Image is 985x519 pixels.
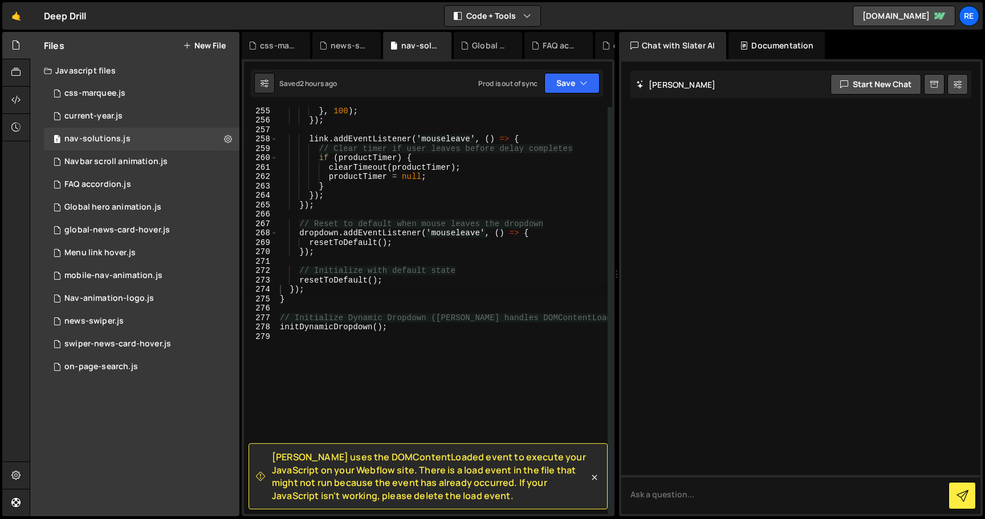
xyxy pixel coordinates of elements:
[244,257,278,267] div: 271
[244,276,278,285] div: 273
[445,6,540,26] button: Code + Tools
[44,128,239,150] div: 17275/48415.js
[64,202,161,212] div: Global hero animation.js
[44,219,239,242] div: 17275/47885.js
[260,40,296,51] div: css-marquee.js
[544,73,600,93] button: Save
[64,339,171,349] div: swiper-news-card-hover.js
[44,39,64,52] h2: Files
[44,355,239,378] div: 17275/47880.js
[244,247,278,257] div: 270
[613,40,650,51] div: current-year.js
[279,79,337,88] div: Saved
[244,304,278,313] div: 276
[64,88,125,99] div: css-marquee.js
[64,248,136,258] div: Menu link hover.js
[244,163,278,173] div: 261
[272,451,589,502] span: [PERSON_NAME] uses the DOMContentLoaded event to execute your JavaScript on your Webflow site. Th...
[64,111,123,121] div: current-year.js
[44,196,239,219] div: 17275/47886.js
[44,150,239,173] div: 17275/47957.js
[44,242,239,264] div: Menu link hover.js
[619,32,726,59] div: Chat with Slater AI
[244,153,278,163] div: 260
[64,316,124,326] div: news-swiper.js
[44,333,239,355] div: 17275/47884.js
[244,322,278,332] div: 278
[244,116,278,125] div: 256
[44,287,239,310] div: 17275/47881.js
[44,310,239,333] div: news-swiper.js
[728,32,825,59] div: Documentation
[244,295,278,304] div: 275
[54,136,60,145] span: 1
[831,74,921,95] button: Start new chat
[331,40,367,51] div: news-swiper.js
[244,201,278,210] div: 265
[244,191,278,201] div: 264
[244,182,278,191] div: 263
[543,40,579,51] div: FAQ accordion.js
[64,134,131,144] div: nav-solutions.js
[64,293,154,304] div: Nav-animation-logo.js
[244,285,278,295] div: 274
[244,107,278,116] div: 255
[244,144,278,154] div: 259
[959,6,979,26] a: Re
[478,79,538,88] div: Prod is out of sync
[853,6,955,26] a: [DOMAIN_NAME]
[44,264,239,287] div: 17275/47883.js
[244,332,278,342] div: 279
[244,238,278,248] div: 269
[244,228,278,238] div: 268
[244,313,278,323] div: 277
[64,179,131,190] div: FAQ accordion.js
[244,125,278,135] div: 257
[64,271,162,281] div: mobile-nav-animation.js
[244,210,278,219] div: 266
[44,82,239,105] div: 17275/48419.js
[44,9,87,23] div: Deep Drill
[64,157,168,167] div: Navbar scroll animation.js
[30,59,239,82] div: Javascript files
[472,40,508,51] div: Global hero animation.js
[183,41,226,50] button: New File
[636,79,715,90] h2: [PERSON_NAME]
[44,173,239,196] div: 17275/47877.js
[2,2,30,30] a: 🤙
[44,105,239,128] div: 17275/47875.js
[64,225,170,235] div: global-news-card-hover.js
[244,219,278,229] div: 267
[300,79,337,88] div: 2 hours ago
[244,134,278,144] div: 258
[244,266,278,276] div: 272
[64,362,138,372] div: on-page-search.js
[244,172,278,182] div: 262
[401,40,438,51] div: nav-solutions.js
